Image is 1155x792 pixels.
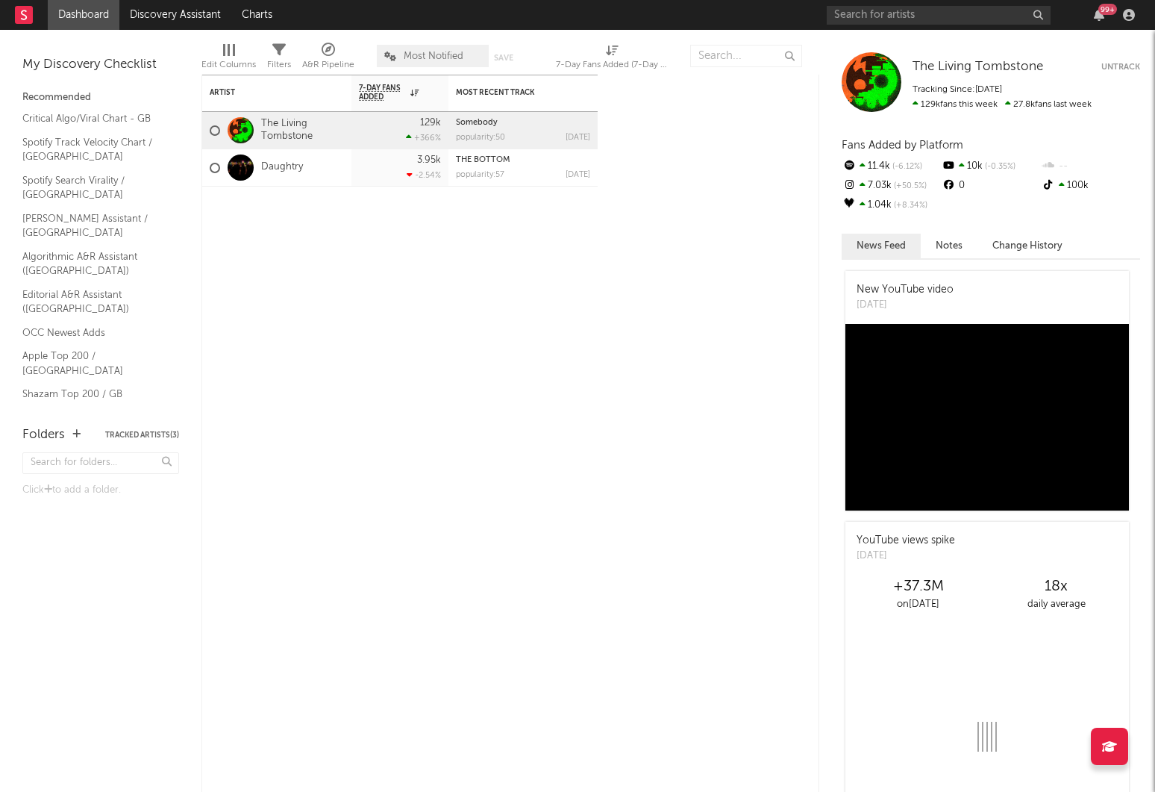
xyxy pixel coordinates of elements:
[494,54,513,62] button: Save
[913,60,1043,73] span: The Living Tombstone
[22,348,164,378] a: Apple Top 200 / [GEOGRAPHIC_DATA]
[849,578,987,596] div: +37.3M
[201,37,256,81] div: Edit Columns
[105,431,179,439] button: Tracked Artists(3)
[890,163,922,171] span: -6.12 %
[857,298,954,313] div: [DATE]
[857,533,955,549] div: YouTube views spike
[22,249,164,279] a: Algorithmic A&R Assistant ([GEOGRAPHIC_DATA])
[556,56,668,74] div: 7-Day Fans Added (7-Day Fans Added)
[913,85,1002,94] span: Tracking Since: [DATE]
[566,171,590,179] div: [DATE]
[1041,176,1140,196] div: 100k
[690,45,802,67] input: Search...
[302,56,354,74] div: A&R Pipeline
[892,182,927,190] span: +50.5 %
[417,155,441,165] div: 3.95k
[842,196,941,215] div: 1.04k
[842,176,941,196] div: 7.03k
[210,88,322,97] div: Artist
[842,157,941,176] div: 11.4k
[22,452,179,474] input: Search for folders...
[22,211,164,241] a: [PERSON_NAME] Assistant / [GEOGRAPHIC_DATA]
[857,282,954,298] div: New YouTube video
[977,234,1077,258] button: Change History
[267,56,291,74] div: Filters
[456,119,590,127] div: Somebody
[921,234,977,258] button: Notes
[404,52,463,61] span: Most Notified
[22,386,164,402] a: Shazam Top 200 / GB
[983,163,1015,171] span: -0.35 %
[913,100,1092,109] span: 27.8k fans last week
[456,156,510,164] a: THE BOTTOM
[892,202,927,210] span: +8.34 %
[22,172,164,203] a: Spotify Search Virality / [GEOGRAPHIC_DATA]
[201,56,256,74] div: Edit Columns
[22,56,179,74] div: My Discovery Checklist
[420,118,441,128] div: 129k
[1101,60,1140,75] button: Untrack
[941,176,1040,196] div: 0
[456,156,590,164] div: THE BOTTOM
[22,134,164,165] a: Spotify Track Velocity Chart / [GEOGRAPHIC_DATA]
[987,596,1125,614] div: daily average
[913,60,1043,75] a: The Living Tombstone
[406,133,441,143] div: +366 %
[261,161,303,174] a: Daughtry
[302,37,354,81] div: A&R Pipeline
[1098,4,1117,15] div: 99 +
[456,134,505,142] div: popularity: 50
[22,325,164,341] a: OCC Newest Adds
[1094,9,1104,21] button: 99+
[22,426,65,444] div: Folders
[842,234,921,258] button: News Feed
[913,100,998,109] span: 129k fans this week
[556,37,668,81] div: 7-Day Fans Added (7-Day Fans Added)
[566,134,590,142] div: [DATE]
[22,287,164,317] a: Editorial A&R Assistant ([GEOGRAPHIC_DATA])
[827,6,1051,25] input: Search for artists
[857,549,955,564] div: [DATE]
[1041,157,1140,176] div: --
[941,157,1040,176] div: 10k
[842,140,963,151] span: Fans Added by Platform
[456,171,504,179] div: popularity: 57
[359,84,407,102] span: 7-Day Fans Added
[456,88,568,97] div: Most Recent Track
[22,89,179,107] div: Recommended
[22,110,164,127] a: Critical Algo/Viral Chart - GB
[22,481,179,499] div: Click to add a folder.
[267,37,291,81] div: Filters
[261,118,344,143] a: The Living Tombstone
[407,170,441,180] div: -2.54 %
[987,578,1125,596] div: 18 x
[849,596,987,614] div: on [DATE]
[456,119,498,127] a: Somebody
